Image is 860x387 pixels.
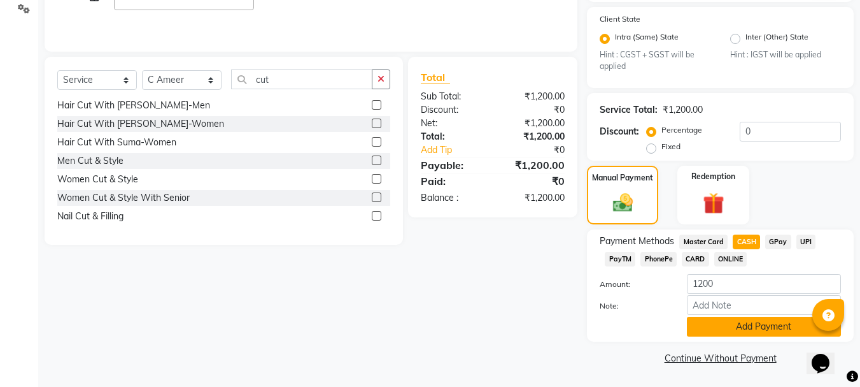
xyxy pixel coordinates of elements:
[57,99,210,112] div: Hair Cut With [PERSON_NAME]-Men
[57,191,190,205] div: Women Cut & Style With Senior
[411,157,493,173] div: Payable:
[592,172,653,184] label: Manual Payment
[687,295,841,315] input: Add Note
[231,69,372,89] input: Search or Scan
[607,191,639,214] img: _cash.svg
[493,173,574,189] div: ₹0
[411,130,493,143] div: Total:
[696,190,731,216] img: _gift.svg
[682,252,709,267] span: CARD
[507,143,575,157] div: ₹0
[411,103,493,117] div: Discount:
[57,210,123,223] div: Nail Cut & Filling
[589,352,851,365] a: Continue Without Payment
[590,300,677,312] label: Note:
[733,235,760,249] span: CASH
[600,125,639,138] div: Discount:
[57,154,123,168] div: Men Cut & Style
[411,90,493,103] div: Sub Total:
[57,136,176,149] div: Hair Cut With Suma-Women
[493,191,574,205] div: ₹1,200.00
[411,143,506,157] a: Add Tip
[663,103,703,117] div: ₹1,200.00
[600,49,710,73] small: Hint : CGST + SGST will be applied
[57,117,224,131] div: Hair Cut With [PERSON_NAME]-Women
[493,130,574,143] div: ₹1,200.00
[745,31,808,47] label: Inter (Other) State
[687,317,841,337] button: Add Payment
[730,49,841,61] small: Hint : IGST will be applied
[765,235,791,249] span: GPay
[679,235,728,249] span: Master Card
[411,117,493,130] div: Net:
[493,157,574,173] div: ₹1,200.00
[687,274,841,294] input: Amount
[600,13,640,25] label: Client State
[493,117,574,130] div: ₹1,200.00
[605,252,635,267] span: PayTM
[714,252,747,267] span: ONLINE
[600,103,658,117] div: Service Total:
[640,252,677,267] span: PhonePe
[661,141,680,152] label: Fixed
[661,124,702,136] label: Percentage
[421,71,450,84] span: Total
[807,336,847,374] iframe: chat widget
[600,235,674,248] span: Payment Methods
[411,173,493,189] div: Paid:
[411,191,493,205] div: Balance :
[493,103,574,117] div: ₹0
[493,90,574,103] div: ₹1,200.00
[590,279,677,290] label: Amount:
[691,171,735,182] label: Redemption
[796,235,816,249] span: UPI
[615,31,679,47] label: Intra (Same) State
[57,173,138,186] div: Women Cut & Style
